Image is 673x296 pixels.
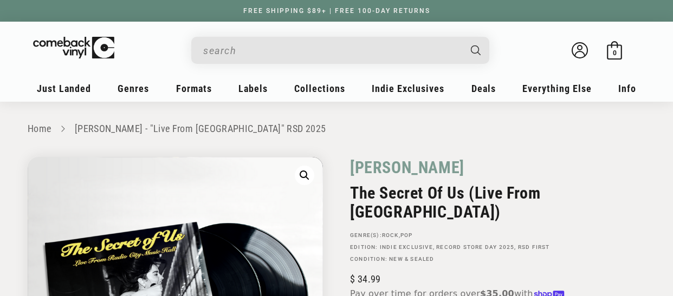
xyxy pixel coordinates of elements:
a: Rock [382,232,399,238]
span: 34.99 [350,273,380,285]
input: search [203,40,460,62]
span: Formats [176,83,212,94]
span: Labels [238,83,268,94]
button: Search [462,37,491,64]
p: Edition: , Record Store Day 2025, Rsd First [350,244,588,251]
span: Just Landed [37,83,91,94]
a: Home [28,123,51,134]
span: $ [350,273,355,285]
a: Pop [400,232,413,238]
span: Collections [294,83,345,94]
h2: The Secret Of Us (Live From [GEOGRAPHIC_DATA]) [350,183,588,221]
span: 0 [613,49,617,57]
p: GENRE(S): , [350,232,588,239]
a: FREE SHIPPING $89+ | FREE 100-DAY RETURNS [232,7,441,15]
a: [PERSON_NAME] [350,157,464,178]
p: Condition: New & Sealed [350,256,588,262]
a: [PERSON_NAME] - "Live From [GEOGRAPHIC_DATA]" RSD 2025 [75,123,326,134]
div: Search [191,37,489,64]
nav: breadcrumbs [28,121,645,137]
span: Deals [471,83,496,94]
span: Indie Exclusives [372,83,444,94]
a: Indie Exclusive [380,244,433,250]
span: Info [618,83,636,94]
span: Everything Else [522,83,592,94]
span: Genres [118,83,149,94]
